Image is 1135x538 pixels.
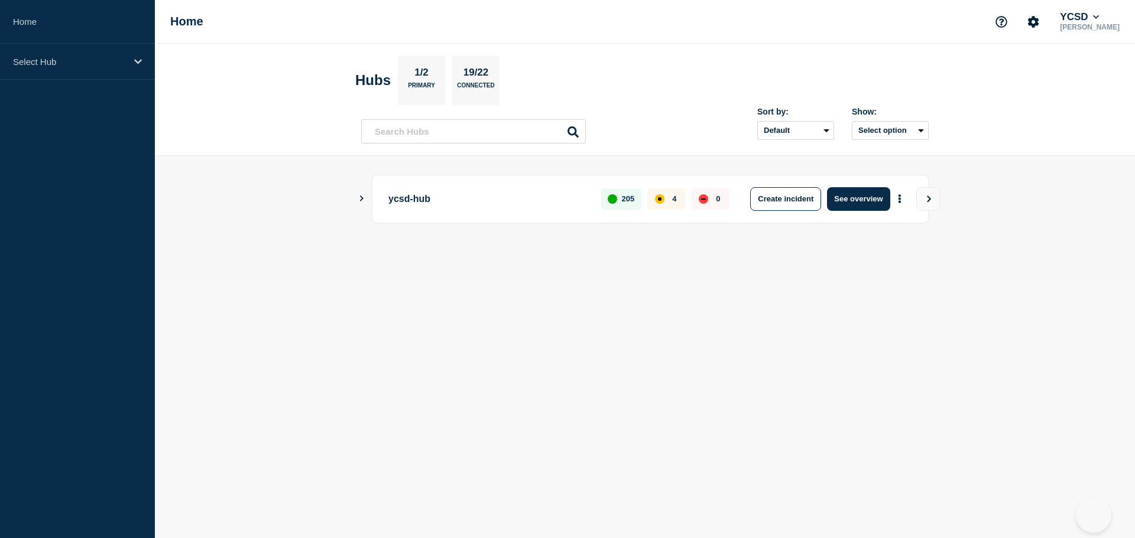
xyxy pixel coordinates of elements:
[457,82,494,94] p: Connected
[852,107,929,116] div: Show:
[750,187,821,211] button: Create incident
[170,15,203,28] h1: Home
[408,82,435,94] p: Primary
[916,187,940,211] button: View
[852,121,929,140] button: Select option
[1076,497,1111,533] iframe: Help Scout Beacon - Open
[459,67,493,82] p: 19/22
[1058,11,1101,23] button: YCSD
[655,194,664,204] div: affected
[622,194,635,203] p: 205
[699,194,708,204] div: down
[757,107,834,116] div: Sort by:
[355,72,391,89] h2: Hubs
[989,9,1014,34] button: Support
[359,194,365,203] button: Show Connected Hubs
[757,121,834,140] select: Sort by
[1021,9,1046,34] button: Account settings
[716,194,720,203] p: 0
[827,187,890,211] button: See overview
[13,57,127,67] p: Select Hub
[361,119,586,144] input: Search Hubs
[410,67,433,82] p: 1/2
[1058,23,1122,31] p: [PERSON_NAME]
[608,194,617,204] div: up
[892,188,907,210] button: More actions
[388,187,588,211] p: ycsd-hub
[672,194,676,203] p: 4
